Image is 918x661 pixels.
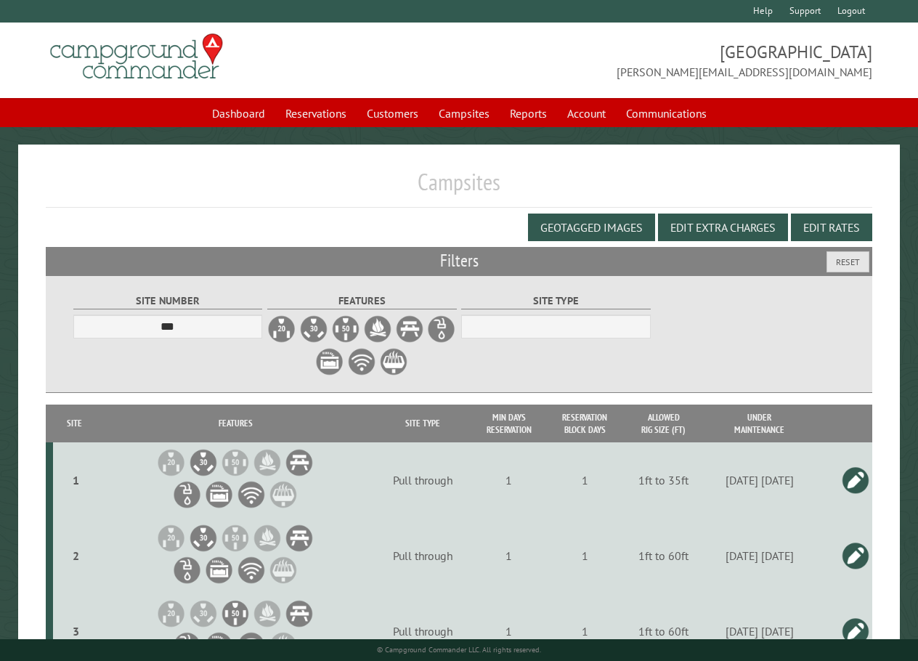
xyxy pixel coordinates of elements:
button: Reset [826,251,869,272]
li: 30A Electrical Hookup [189,524,218,553]
label: Picnic Table [395,315,424,344]
li: Grill [269,480,298,509]
th: Features [96,405,375,442]
span: [GEOGRAPHIC_DATA] [PERSON_NAME][EMAIL_ADDRESS][DOMAIN_NAME] [459,40,872,81]
th: Under Maintenance [704,405,814,442]
div: 1 [549,624,620,638]
li: Sewer Hookup [205,556,234,585]
li: WiFi Service [237,480,266,509]
li: Firepit [253,524,282,553]
div: Pull through [377,548,468,563]
img: Campground Commander [46,28,227,85]
a: Edit this campsite [841,617,870,646]
a: Reservations [277,100,355,127]
div: Pull through [377,624,468,638]
label: Water Hookup [427,315,456,344]
th: Site Type [375,405,471,442]
div: [DATE] [DATE] [707,624,812,638]
div: 3 [59,624,94,638]
a: Reports [501,100,556,127]
div: 2 [59,548,94,563]
label: 20A Electrical Hookup [267,315,296,344]
div: 1 [474,624,545,638]
li: Sewer Hookup [205,480,234,509]
li: 50A Electrical Hookup [221,599,250,628]
label: Features [267,293,457,309]
li: WiFi Service [237,631,266,660]
li: 30A Electrical Hookup [189,448,218,477]
label: 30A Electrical Hookup [299,315,328,344]
li: Picnic Table [285,448,314,477]
div: 1ft to 60ft [625,624,703,638]
th: Site [53,405,96,442]
div: 1ft to 35ft [625,473,703,487]
div: 1 [474,548,545,563]
li: WiFi Service [237,556,266,585]
li: Grill [269,631,298,660]
div: 1 [549,548,620,563]
a: Account [558,100,614,127]
div: Pull through [377,473,468,487]
button: Geotagged Images [528,214,655,241]
li: 30A Electrical Hookup [189,599,218,628]
a: Customers [358,100,427,127]
label: Firepit [363,315,392,344]
li: 20A Electrical Hookup [157,448,186,477]
label: Sewer Hookup [315,347,344,376]
li: Firepit [253,448,282,477]
a: Communications [617,100,715,127]
div: 1ft to 60ft [625,548,703,563]
th: Reservation Block Days [547,405,622,442]
li: 50A Electrical Hookup [221,524,250,553]
div: 1 [474,473,545,487]
button: Edit Rates [791,214,872,241]
h1: Campsites [46,168,872,208]
div: [DATE] [DATE] [707,548,812,563]
li: 20A Electrical Hookup [157,524,186,553]
label: 50A Electrical Hookup [331,315,360,344]
li: Firepit [253,599,282,628]
a: Dashboard [203,100,274,127]
li: Water Hookup [173,556,202,585]
li: Sewer Hookup [205,631,234,660]
div: 1 [549,473,620,487]
li: Grill [269,556,298,585]
th: Allowed Rig Size (ft) [622,405,704,442]
li: Water Hookup [173,480,202,509]
div: [DATE] [DATE] [707,473,812,487]
label: Site Type [461,293,651,309]
label: WiFi Service [347,347,376,376]
h2: Filters [46,247,872,275]
li: 20A Electrical Hookup [157,599,186,628]
button: Edit Extra Charges [658,214,788,241]
label: Site Number [73,293,263,309]
a: Edit this campsite [841,541,870,570]
div: 1 [59,473,94,487]
small: © Campground Commander LLC. All rights reserved. [377,645,541,654]
a: Edit this campsite [841,466,870,495]
li: Water Hookup [173,631,202,660]
label: Grill [379,347,408,376]
li: 50A Electrical Hookup [221,448,250,477]
a: Campsites [430,100,498,127]
th: Min Days Reservation [471,405,547,442]
li: Picnic Table [285,599,314,628]
li: Picnic Table [285,524,314,553]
